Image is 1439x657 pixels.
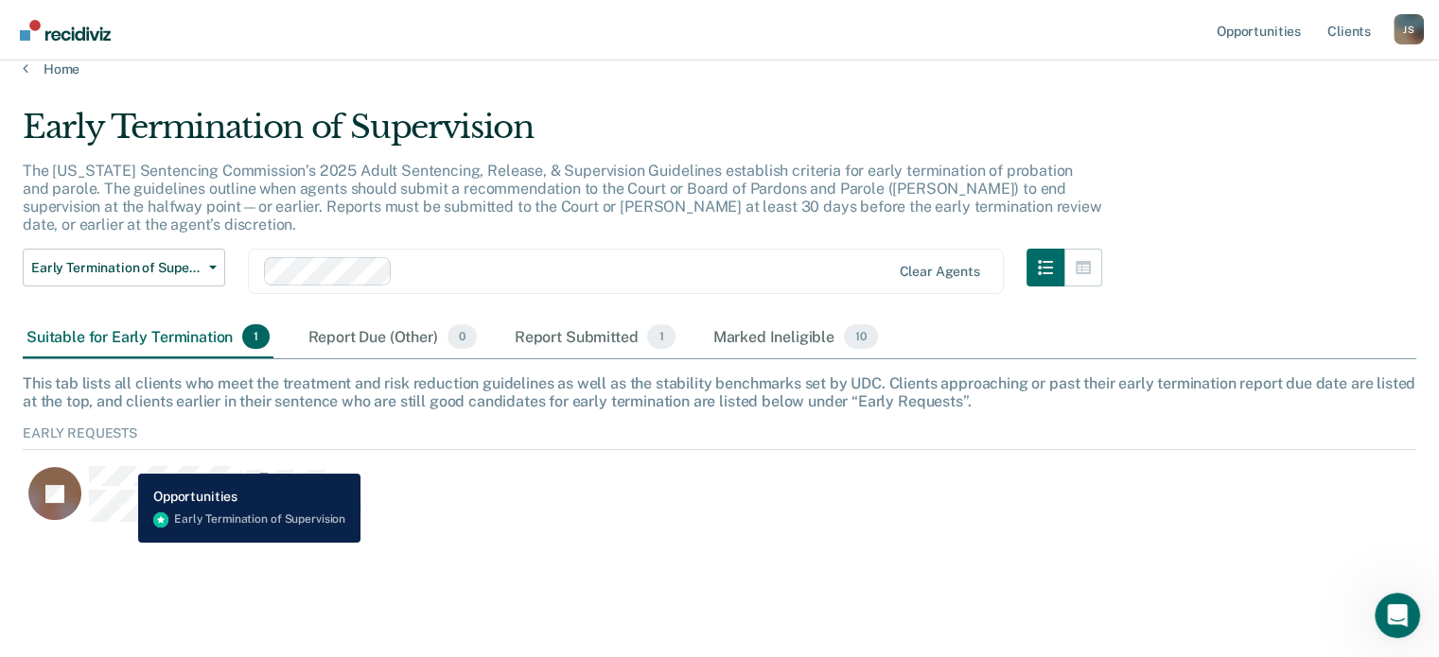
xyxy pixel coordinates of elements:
[1375,593,1420,638] iframe: Intercom live chat
[23,425,1416,450] div: Early Requests
[23,162,1101,234] p: The [US_STATE] Sentencing Commission’s 2025 Adult Sentencing, Release, & Supervision Guidelines e...
[304,317,480,358] div: Report Due (Other)0
[710,317,882,358] div: Marked Ineligible10
[23,61,1416,78] a: Home
[511,317,679,358] div: Report Submitted1
[1394,14,1424,44] div: J S
[844,324,878,349] span: 10
[31,260,202,276] span: Early Termination of Supervision
[647,324,675,349] span: 1
[1394,14,1424,44] button: Profile dropdown button
[23,249,225,286] button: Early Termination of Supervision
[23,465,1242,541] div: CaseloadOpportunityCell-248298
[899,264,979,280] div: Clear agents
[20,20,111,41] img: Recidiviz
[23,108,1102,162] div: Early Termination of Supervision
[242,324,270,349] span: 1
[23,317,273,358] div: Suitable for Early Termination1
[23,374,1416,410] div: This tab lists all clients who meet the treatment and risk reduction guidelines as well as the st...
[447,324,477,349] span: 0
